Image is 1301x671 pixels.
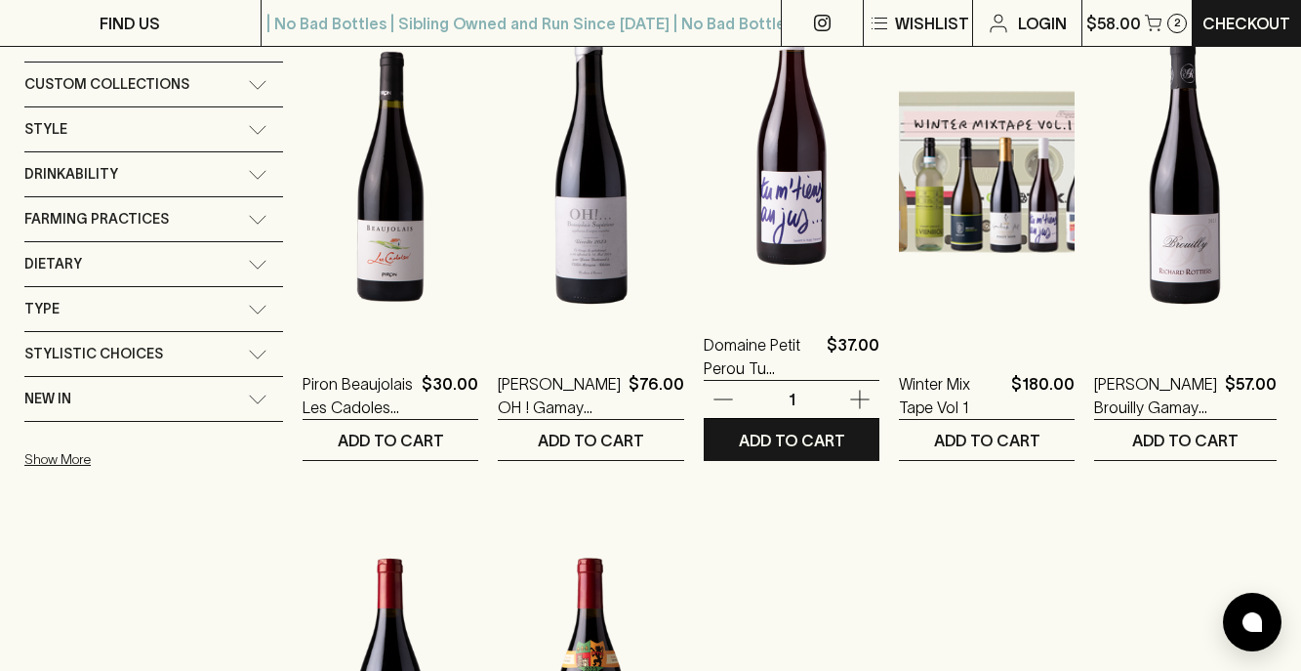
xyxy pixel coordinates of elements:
div: Dietary [24,242,283,286]
p: $180.00 [1011,372,1075,419]
img: Yann Bertrand Beaujolais OH ! Gamay 2023 [498,1,684,343]
p: ADD TO CART [338,429,444,452]
p: 1 [768,389,815,410]
a: [PERSON_NAME] OH ! Gamay 2023 [498,372,621,419]
img: Piron Beaujolais Les Cadoles 2023 [303,1,478,343]
p: FIND US [100,12,160,35]
div: Farming Practices [24,197,283,241]
div: Type [24,287,283,331]
p: ADD TO CART [538,429,644,452]
p: $76.00 [629,372,684,419]
button: ADD TO CART [899,420,1075,460]
div: Custom Collections [24,63,283,106]
span: New In [24,387,71,411]
span: Type [24,297,60,321]
img: Winter Mix Tape Vol 1 [899,1,1075,343]
p: $58.00 [1086,12,1141,35]
a: [PERSON_NAME] Brouilly Gamay 2023 [1094,372,1217,419]
div: Stylistic Choices [24,332,283,376]
button: ADD TO CART [1094,420,1277,460]
div: Style [24,107,283,151]
a: Domaine Petit Perou Tu M'tiens au Jus Pas Beaujolais Gamay 2023 [704,333,819,380]
span: Drinkability [24,162,118,187]
button: ADD TO CART [498,420,684,460]
a: Winter Mix Tape Vol 1 [899,372,1003,419]
span: Farming Practices [24,207,169,231]
p: ADD TO CART [934,429,1040,452]
div: Drinkability [24,152,283,196]
p: $30.00 [422,372,478,419]
span: Stylistic Choices [24,342,163,366]
p: Login [1018,12,1067,35]
p: ADD TO CART [739,429,845,452]
span: Style [24,117,67,142]
p: Checkout [1202,12,1290,35]
img: bubble-icon [1242,612,1262,632]
button: ADD TO CART [303,420,478,460]
p: Wishlist [895,12,969,35]
p: $57.00 [1225,372,1277,419]
span: Custom Collections [24,72,189,97]
p: $37.00 [827,333,879,380]
div: New In [24,377,283,421]
img: Richard Rottiers Brouilly Gamay 2023 [1094,1,1277,343]
span: Dietary [24,252,82,276]
button: Show More [24,440,280,480]
p: 2 [1174,18,1181,28]
button: ADD TO CART [704,420,879,460]
p: ADD TO CART [1132,429,1239,452]
a: Piron Beaujolais Les Cadoles 2023 [303,372,414,419]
